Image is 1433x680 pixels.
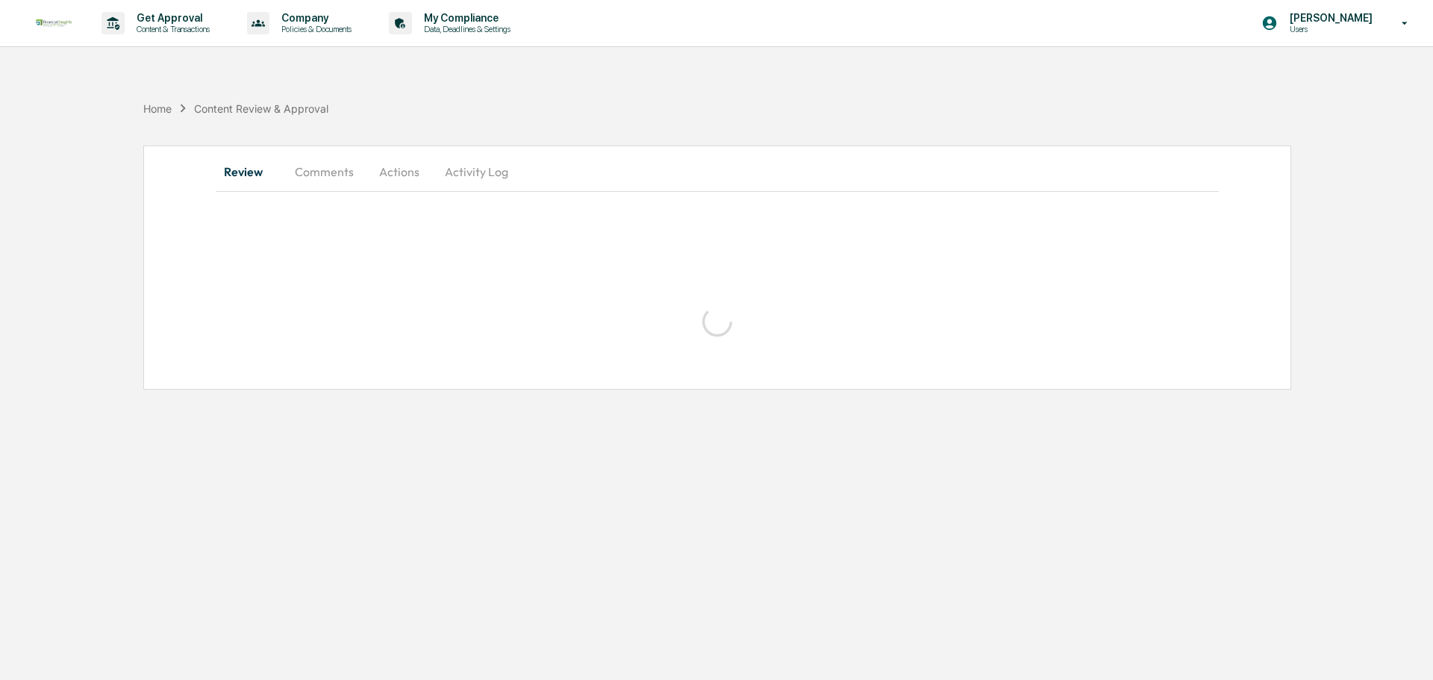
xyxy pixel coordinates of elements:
[125,24,217,34] p: Content & Transactions
[143,102,172,115] div: Home
[216,154,283,190] button: Review
[366,154,433,190] button: Actions
[412,12,518,24] p: My Compliance
[1278,24,1380,34] p: Users
[269,24,359,34] p: Policies & Documents
[194,102,328,115] div: Content Review & Approval
[36,19,72,28] img: logo
[1278,12,1380,24] p: [PERSON_NAME]
[283,154,366,190] button: Comments
[412,24,518,34] p: Data, Deadlines & Settings
[269,12,359,24] p: Company
[125,12,217,24] p: Get Approval
[216,154,1219,190] div: secondary tabs example
[433,154,520,190] button: Activity Log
